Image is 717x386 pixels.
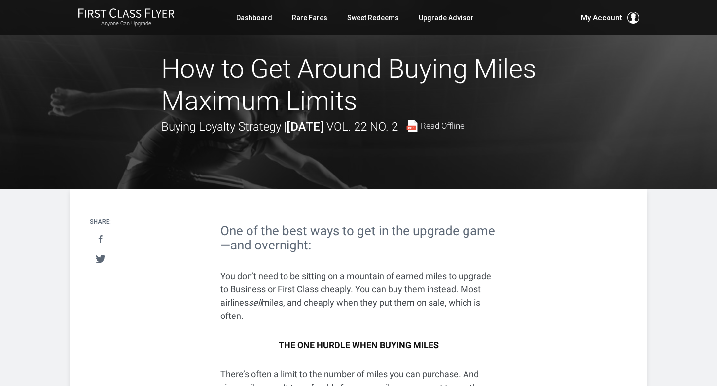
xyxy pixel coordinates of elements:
button: My Account [581,12,639,24]
span: My Account [581,12,622,24]
a: Dashboard [236,9,272,27]
img: pdf-file.svg [406,120,418,132]
small: Anyone Can Upgrade [78,20,175,27]
a: Share [90,230,110,248]
span: Vol. 22 No. 2 [326,120,398,134]
p: You don’t need to be sitting on a mountain of earned miles to upgrade to Business or First Class ... [220,269,497,322]
a: Tweet [90,250,110,268]
a: First Class FlyerAnyone Can Upgrade [78,8,175,28]
a: Read Offline [406,120,465,132]
strong: The one HURDLE WHEN BUYING MILES [279,340,439,350]
div: Buying Loyalty Strategy | [161,117,465,136]
img: First Class Flyer [78,8,175,18]
span: Read Offline [421,122,465,130]
h2: One of the best ways to get in the upgrade game—and overnight: [220,224,497,252]
strong: [DATE] [287,120,323,134]
h1: How to Get Around Buying Miles Maximum Limits [161,53,556,117]
a: Rare Fares [292,9,327,27]
h4: Share: [90,219,111,225]
a: Sweet Redeems [347,9,399,27]
em: sell [249,297,262,308]
a: Upgrade Advisor [419,9,474,27]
